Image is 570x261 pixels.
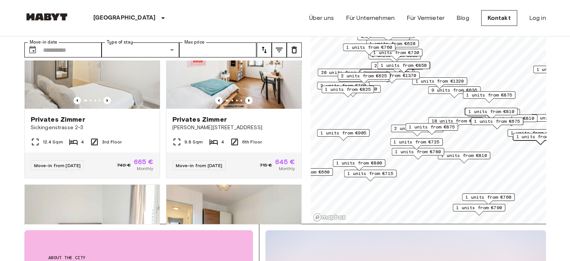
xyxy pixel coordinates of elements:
span: 1 units from €810 [441,152,487,159]
span: 1 units from €790 [456,204,502,211]
span: 1 units from €905 [320,130,366,136]
span: 4 [81,139,84,145]
div: Map marker [280,168,333,180]
span: 18 units from €650 [431,118,480,124]
div: Map marker [370,49,422,60]
span: 1 units from €1370 [368,72,416,79]
div: Map marker [464,108,517,119]
div: Map marker [467,109,520,121]
div: Map marker [359,69,414,81]
a: Für Vermieter [407,14,444,23]
span: Move-in from [DATE] [176,163,223,168]
span: 1 units from €730 [373,49,419,56]
div: Map marker [371,62,423,74]
img: Marketing picture of unit DE-01-09-060-04Q [166,19,301,109]
div: Map marker [368,52,421,63]
span: 1 units from €660 [284,169,329,175]
img: Habyt [24,13,69,21]
span: 1 units from €1320 [415,78,464,84]
span: 1 units from €760 [346,44,392,51]
span: 1 units from €875 [466,92,512,98]
div: Map marker [377,62,430,73]
div: Map marker [485,115,537,126]
div: Map marker [463,91,515,103]
button: Previous image [103,97,111,104]
span: 2 units from €625 [341,72,387,79]
span: 740 € [117,162,131,169]
div: Map marker [462,193,515,205]
span: 1 units from €620 [370,40,415,47]
span: 1 units from €850 [381,62,426,69]
span: 20 units from €655 [321,69,369,76]
button: Previous image [245,97,253,104]
button: Previous image [73,97,81,104]
span: 1 units from €725 [393,139,439,145]
span: 2 units from €865 [394,125,440,132]
a: Marketing picture of unit DE-01-09-060-04QPrevious imagePrevious imagePrivates Zimmer[PERSON_NAME... [166,18,302,178]
span: 3 units from €655 [364,69,409,76]
div: Map marker [338,72,390,84]
div: Map marker [453,204,505,216]
div: Map marker [325,85,380,97]
span: About the city [48,254,229,261]
a: Für Unternehmen [346,14,395,23]
span: 2 units from €790 [320,82,366,89]
a: Über uns [309,14,334,23]
span: 645 € [275,158,295,165]
span: Privates Zimmer [31,115,85,124]
span: 9 units from €635 [431,87,477,94]
div: Map marker [412,77,467,89]
span: Sickingenstrasse 2-3 [31,124,154,131]
span: 1 units from €760 [465,194,511,201]
div: Map marker [390,138,443,150]
label: Max price [184,39,205,45]
span: 12.4 Sqm [43,139,63,145]
a: Marketing picture of unit DE-01-477-041-04Previous imagePrevious imagePrivates ZimmerSickingenstr... [24,18,160,178]
span: 1 units from €675 [474,118,520,125]
div: Map marker [428,117,483,129]
a: Blog [456,14,469,23]
span: 1 units from €810 [468,108,514,115]
span: 1 units from €875 [409,124,455,130]
button: tune [287,42,302,57]
span: 715 € [260,162,272,169]
span: Monthly [278,165,295,172]
div: Map marker [322,86,374,97]
span: 1 units from €800 [336,160,382,166]
div: Map marker [471,118,523,129]
span: 2 units from €655 [374,62,420,69]
button: Previous image [215,97,223,104]
span: 1 units from €1150 [329,86,377,92]
div: Map marker [364,72,419,83]
button: tune [257,42,272,57]
span: [PERSON_NAME][STREET_ADDRESS] [172,124,295,131]
span: Privates Zimmer [172,115,227,124]
a: Mapbox logo [313,213,346,222]
div: Map marker [438,152,490,163]
span: 4 [221,139,224,145]
div: Map marker [405,123,458,135]
label: Type of stay [107,39,133,45]
div: Map marker [465,108,518,119]
p: [GEOGRAPHIC_DATA] [93,14,156,23]
div: Map marker [343,44,395,55]
div: Map marker [317,69,373,80]
div: Map marker [333,159,385,171]
div: Map marker [513,133,568,145]
span: 3rd Floor [102,139,122,145]
span: 1 units from €825 [325,86,371,93]
div: Map marker [317,129,370,141]
span: 1 units from €970 [511,130,557,136]
span: 9.8 Sqm [184,139,203,145]
div: Map marker [392,148,444,160]
span: 6th Floor [242,139,262,145]
a: Log in [529,14,546,23]
div: Map marker [507,129,560,141]
button: Choose date [25,42,40,57]
button: tune [272,42,287,57]
span: 1 units from €715 [347,170,393,177]
div: Map marker [360,69,413,81]
div: Map marker [428,86,480,98]
span: 1 units from €780 [395,148,441,155]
